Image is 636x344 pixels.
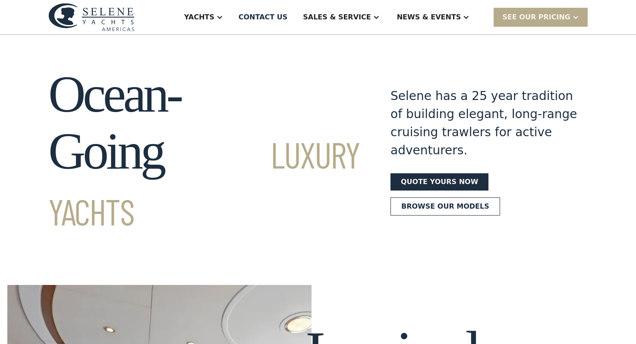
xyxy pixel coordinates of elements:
a: Quote yours now [390,173,488,191]
div: Sales & Service [303,12,371,22]
img: logo [48,3,135,31]
div: News & EVENTS [397,12,461,22]
h1: Ocean-Going [48,66,359,237]
div: Selene has a 25 year tradition of building elegant, long-range cruising trawlers for active adven... [390,87,588,159]
div: Contact US [239,12,288,22]
div: SEE Our Pricing [494,8,588,26]
div: SEE Our Pricing [502,12,570,22]
a: Browse our models [390,197,500,216]
span: Luxury Yachts [48,132,359,233]
div: Yachts [184,12,214,22]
